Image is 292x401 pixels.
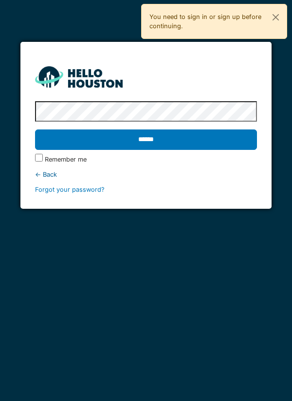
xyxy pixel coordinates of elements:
[35,170,257,179] div: ← Back
[265,4,287,30] button: Close
[35,186,105,193] a: Forgot your password?
[45,155,87,164] label: Remember me
[35,66,123,87] img: HH_line-BYnF2_Hg.png
[141,4,287,39] div: You need to sign in or sign up before continuing.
